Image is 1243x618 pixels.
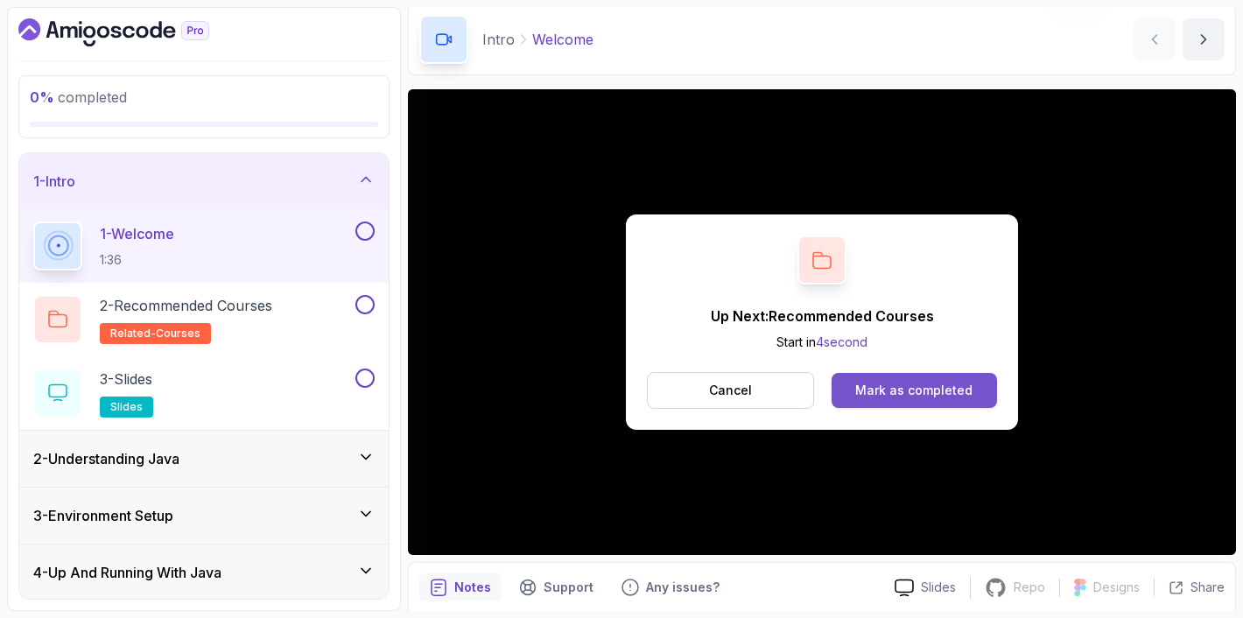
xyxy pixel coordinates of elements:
[611,573,730,601] button: Feedback button
[30,88,54,106] span: 0 %
[33,171,75,192] h3: 1 - Intro
[454,579,491,596] p: Notes
[1134,18,1176,60] button: previous content
[1190,579,1225,596] p: Share
[100,251,174,269] p: 1:36
[709,382,752,399] p: Cancel
[1014,579,1045,596] p: Repo
[110,327,200,341] span: related-courses
[1093,579,1140,596] p: Designs
[110,400,143,414] span: slides
[30,88,127,106] span: completed
[18,18,249,46] a: Dashboard
[100,295,272,316] p: 2 - Recommended Courses
[647,372,814,409] button: Cancel
[419,573,502,601] button: notes button
[19,153,389,209] button: 1-Intro
[816,334,867,349] span: 4 second
[408,89,1236,555] iframe: 1 - Hi
[19,488,389,544] button: 3-Environment Setup
[19,544,389,600] button: 4-Up And Running With Java
[33,505,173,526] h3: 3 - Environment Setup
[100,369,152,390] p: 3 - Slides
[881,579,970,597] a: Slides
[482,29,515,50] p: Intro
[33,295,375,344] button: 2-Recommended Coursesrelated-courses
[1183,18,1225,60] button: next content
[921,579,956,596] p: Slides
[711,334,934,351] p: Start in
[100,223,174,244] p: 1 - Welcome
[544,579,593,596] p: Support
[532,29,593,50] p: Welcome
[509,573,604,601] button: Support button
[33,221,375,270] button: 1-Welcome1:36
[832,373,997,408] button: Mark as completed
[1154,579,1225,596] button: Share
[33,562,221,583] h3: 4 - Up And Running With Java
[855,382,973,399] div: Mark as completed
[711,305,934,327] p: Up Next: Recommended Courses
[19,431,389,487] button: 2-Understanding Java
[646,579,720,596] p: Any issues?
[33,448,179,469] h3: 2 - Understanding Java
[33,369,375,418] button: 3-Slidesslides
